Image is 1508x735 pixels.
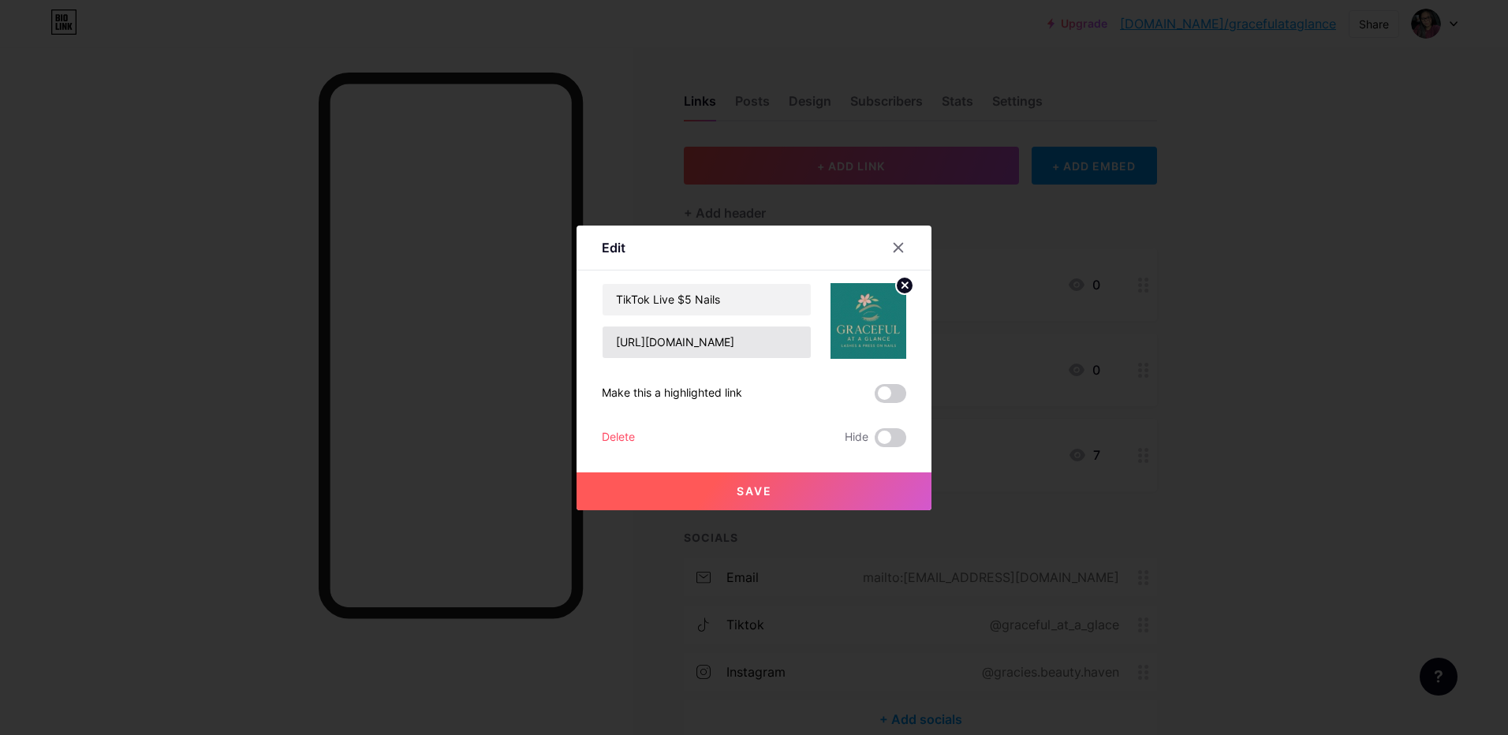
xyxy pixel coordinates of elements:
div: Make this a highlighted link [602,384,742,403]
div: Edit [602,238,625,257]
img: link_thumbnail [831,283,906,359]
input: Title [603,284,811,315]
span: Hide [845,428,868,447]
div: Delete [602,428,635,447]
input: URL [603,326,811,358]
button: Save [577,472,931,510]
span: Save [737,484,772,498]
